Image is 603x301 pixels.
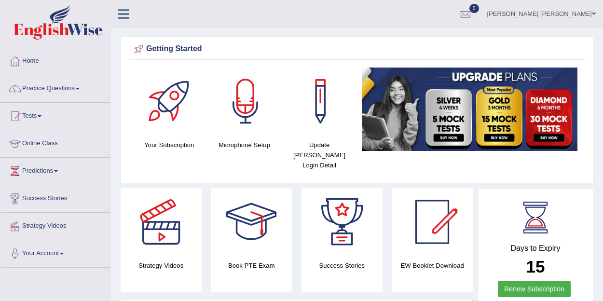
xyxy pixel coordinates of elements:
[211,260,292,271] h4: Book PTE Exam
[469,4,479,13] span: 0
[212,140,277,150] h4: Microphone Setup
[0,75,110,99] a: Practice Questions
[0,213,110,237] a: Strategy Videos
[0,185,110,209] a: Success Stories
[0,130,110,154] a: Online Class
[0,240,110,264] a: Your Account
[137,140,202,150] h4: Your Subscription
[287,140,352,170] h4: Update [PERSON_NAME] Login Detail
[362,68,577,151] img: small5.jpg
[301,260,383,271] h4: Success Stories
[121,260,202,271] h4: Strategy Videos
[0,158,110,182] a: Predictions
[498,281,571,297] a: Renew Subscription
[392,260,473,271] h4: EW Booklet Download
[526,257,545,276] b: 15
[0,48,110,72] a: Home
[132,42,582,56] div: Getting Started
[489,244,582,253] h4: Days to Expiry
[0,103,110,127] a: Tests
